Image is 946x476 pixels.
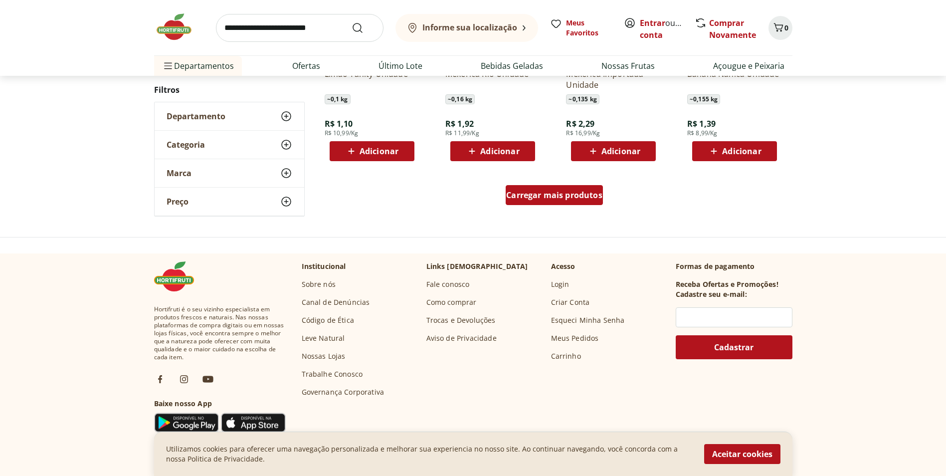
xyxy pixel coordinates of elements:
[506,191,602,199] span: Carregar mais produtos
[640,17,695,40] a: Criar conta
[640,17,665,28] a: Entrar
[676,335,792,359] button: Cadastrar
[687,129,718,137] span: R$ 8,99/Kg
[426,315,496,325] a: Trocas e Devoluções
[302,297,370,307] a: Canal de Denúncias
[221,413,286,433] img: App Store Icon
[154,373,166,385] img: fb
[155,131,304,159] button: Categoria
[167,111,225,121] span: Departamento
[155,159,304,187] button: Marca
[426,333,497,343] a: Aviso de Privacidade
[566,94,599,104] span: ~ 0,135 kg
[422,22,517,33] b: Informe sua localização
[292,60,320,72] a: Ofertas
[154,80,305,100] h2: Filtros
[784,23,788,32] span: 0
[167,197,189,207] span: Preço
[162,54,234,78] span: Departamentos
[551,315,625,325] a: Esqueci Minha Senha
[692,141,777,161] button: Adicionar
[687,94,720,104] span: ~ 0,155 kg
[167,168,191,178] span: Marca
[445,118,474,129] span: R$ 1,92
[714,343,754,351] span: Cadastrar
[154,413,219,433] img: Google Play Icon
[709,17,756,40] a: Comprar Novamente
[154,305,286,361] span: Hortifruti é o seu vizinho especialista em produtos frescos e naturais. Nas nossas plataformas de...
[571,141,656,161] button: Adicionar
[302,387,384,397] a: Governança Corporativa
[713,60,784,72] a: Açougue e Peixaria
[450,141,535,161] button: Adicionar
[426,261,528,271] p: Links [DEMOGRAPHIC_DATA]
[330,141,414,161] button: Adicionar
[687,68,782,90] a: Banana Nanica Unidade
[202,373,214,385] img: ytb
[551,261,575,271] p: Acesso
[566,18,612,38] span: Meus Favoritos
[704,444,780,464] button: Aceitar cookies
[154,399,286,409] h3: Baixe nosso App
[768,16,792,40] button: Carrinho
[302,261,346,271] p: Institucional
[325,94,351,104] span: ~ 0,1 kg
[166,444,692,464] p: Utilizamos cookies para oferecer uma navegação personalizada e melhorar sua experiencia no nosso ...
[445,68,540,90] a: Mexerica Rio Unidade
[154,261,204,291] img: Hortifruti
[551,297,590,307] a: Criar Conta
[551,279,569,289] a: Login
[426,279,470,289] a: Fale conosco
[302,279,336,289] a: Sobre nós
[155,188,304,216] button: Preço
[722,147,761,155] span: Adicionar
[551,333,599,343] a: Meus Pedidos
[325,118,353,129] span: R$ 1,10
[302,333,345,343] a: Leve Natural
[426,297,477,307] a: Como comprar
[481,60,543,72] a: Bebidas Geladas
[154,12,204,42] img: Hortifruti
[445,129,479,137] span: R$ 11,99/Kg
[480,147,519,155] span: Adicionar
[178,373,190,385] img: ig
[216,14,383,42] input: search
[378,60,422,72] a: Último Lote
[550,18,612,38] a: Meus Favoritos
[566,118,594,129] span: R$ 2,29
[395,14,538,42] button: Informe sua localização
[167,140,205,150] span: Categoria
[551,351,581,361] a: Carrinho
[601,60,655,72] a: Nossas Frutas
[601,147,640,155] span: Adicionar
[566,129,600,137] span: R$ 16,99/Kg
[687,118,716,129] span: R$ 1,39
[325,129,359,137] span: R$ 10,99/Kg
[445,94,475,104] span: ~ 0,16 kg
[155,102,304,130] button: Departamento
[162,54,174,78] button: Menu
[566,68,661,90] a: Mexerica Importada Unidade
[302,351,346,361] a: Nossas Lojas
[676,289,747,299] h3: Cadastre seu e-mail:
[302,315,354,325] a: Código de Ética
[676,261,792,271] p: Formas de pagamento
[506,185,603,209] a: Carregar mais produtos
[325,68,419,90] a: Limão Tahity Unidade
[640,17,684,41] span: ou
[676,279,778,289] h3: Receba Ofertas e Promoções!
[302,369,363,379] a: Trabalhe Conosco
[360,147,398,155] span: Adicionar
[352,22,376,34] button: Submit Search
